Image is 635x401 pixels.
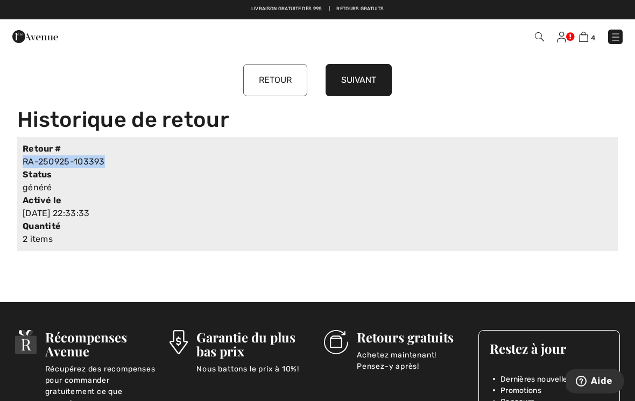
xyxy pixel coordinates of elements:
[45,363,157,385] p: Récupérez des recompenses pour commander gratuitement ce que vous aimez.
[15,330,37,354] img: Récompenses Avenue
[17,107,618,133] h1: Historique de retour
[357,330,465,344] h3: Retours gratuits
[45,330,157,358] h3: Récompenses Avenue
[12,31,58,41] a: 1ère Avenue
[23,207,465,220] div: [DATE] 22:33:33
[23,220,170,233] div: Quantité
[23,155,465,168] div: RA-250925-103393
[23,194,170,207] div: Activé le
[329,5,330,13] span: |
[251,5,322,13] a: Livraison gratuite dès 99$
[566,369,624,396] iframe: Ouvre un widget dans lequel vous pouvez trouver plus d’informations
[196,330,311,358] h3: Garantie du plus bas prix
[579,30,595,43] a: 4
[196,363,311,385] p: Nous battons le prix à 10%!
[170,330,188,354] img: Garantie du plus bas prix
[490,341,609,355] h3: Restez à jour
[500,374,571,385] span: Dernières nouvelles
[336,5,384,13] a: Retours gratuits
[591,34,595,42] span: 4
[357,349,465,371] p: Achetez maintenant! Pensez-y après!
[579,32,588,42] img: Panier d'achat
[23,233,465,246] div: 2 items
[12,26,58,47] img: 1ère Avenue
[243,64,307,96] button: Retour
[326,64,392,96] button: Suivant
[610,32,621,42] img: Menu
[23,181,465,194] div: généré
[324,330,348,354] img: Retours gratuits
[500,385,541,396] span: Promotions
[535,32,544,41] img: Recherche
[23,142,170,155] div: Retour #
[557,32,566,42] img: Mes infos
[23,168,170,181] div: Status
